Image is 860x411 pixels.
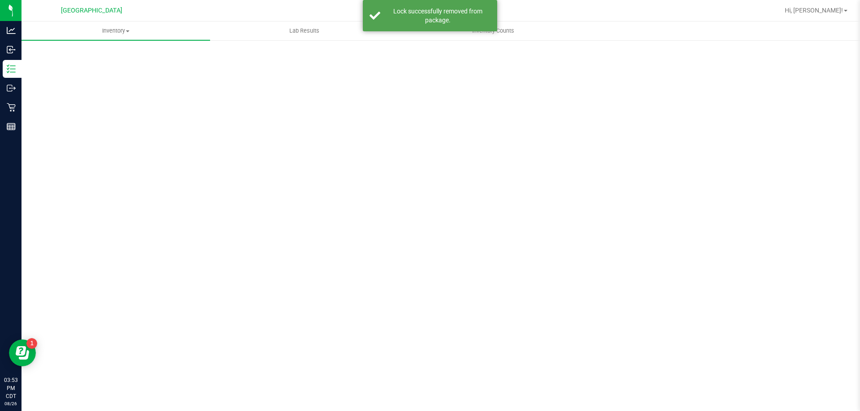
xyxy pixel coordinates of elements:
[277,27,331,35] span: Lab Results
[21,21,210,40] a: Inventory
[7,84,16,93] inline-svg: Outbound
[385,7,490,25] div: Lock successfully removed from package.
[7,64,16,73] inline-svg: Inventory
[7,45,16,54] inline-svg: Inbound
[7,122,16,131] inline-svg: Reports
[210,21,399,40] a: Lab Results
[4,400,17,407] p: 08/26
[7,26,16,35] inline-svg: Analytics
[21,27,210,35] span: Inventory
[7,103,16,112] inline-svg: Retail
[785,7,843,14] span: Hi, [PERSON_NAME]!
[26,338,37,349] iframe: Resource center unread badge
[4,376,17,400] p: 03:53 PM CDT
[61,7,122,14] span: [GEOGRAPHIC_DATA]
[9,339,36,366] iframe: Resource center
